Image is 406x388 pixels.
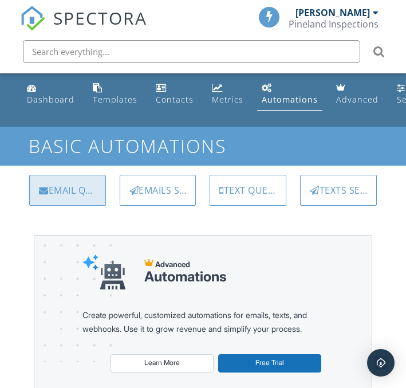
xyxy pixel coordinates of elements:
a: Emails Sent [120,175,196,206]
div: Automations [262,94,318,105]
a: SPECTORA [20,15,147,40]
img: advanced-banner-bg-f6ff0eecfa0ee76150a1dea9fec4b49f333892f74bc19f1b897a312d7a1b2ff3.png [34,236,112,362]
a: Email Queue [29,175,106,206]
div: Automations [144,269,227,285]
a: Texts Sent [300,175,377,206]
div: Create powerful, customized automations for emails, texts, and webhooks. Use it to grow revenue a... [82,308,334,336]
h1: Basic Automations [29,136,377,156]
a: Automations (Basic) [257,78,322,111]
div: Contacts [156,94,194,105]
div: Open Intercom Messenger [367,349,395,377]
div: Metrics [212,94,243,105]
img: The Best Home Inspection Software - Spectora [20,6,45,31]
a: Metrics [207,78,248,111]
a: Free Trial [218,354,321,373]
a: Templates [88,78,142,111]
a: Contacts [151,78,198,111]
input: Search everything... [23,40,360,63]
a: Advanced [332,78,383,111]
div: Advanced [336,94,379,105]
div: [PERSON_NAME] [295,7,370,18]
div: Dashboard [27,94,74,105]
a: Text Queue [210,175,286,206]
a: Learn More [111,354,214,373]
div: Pineland Inspections [289,18,379,30]
span: SPECTORA [53,6,147,30]
div: Templates [93,94,137,105]
a: Dashboard [22,78,79,111]
img: automations-robot-e552d721053d9e86aaf3dd9a1567a1c0d6a99a13dc70ea74ca66f792d01d7f0c.svg [82,254,126,290]
span: Advanced [155,260,190,269]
